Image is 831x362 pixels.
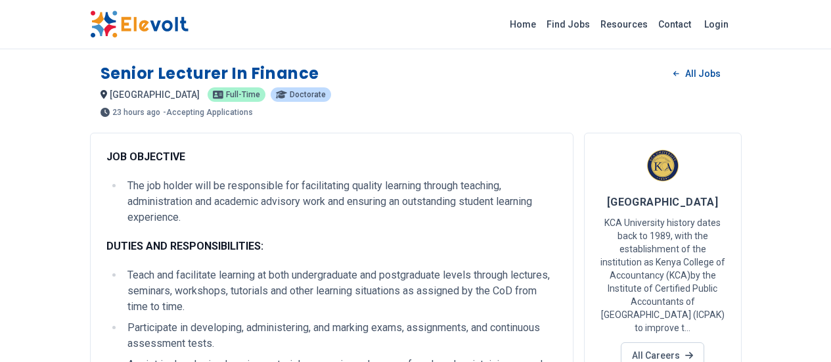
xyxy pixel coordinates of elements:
strong: JOB OBJECTIVE [106,150,185,163]
a: Login [696,11,736,37]
img: Elevolt [90,11,189,38]
li: The job holder will be responsible for facilitating quality learning through teaching, administra... [124,178,557,225]
a: Home [505,14,541,35]
a: All Jobs [663,64,730,83]
a: Find Jobs [541,14,595,35]
span: Full-time [226,91,260,99]
span: [GEOGRAPHIC_DATA] [110,89,200,100]
p: - Accepting Applications [163,108,253,116]
li: Teach and facilitate learning at both undergraduate and postgraduate levels through lectures, sem... [124,267,557,315]
a: Contact [653,14,696,35]
li: Participate in developing, administering, and marking exams, assignments, and continuous assessme... [124,320,557,351]
h1: Senior Lecturer in Finance [101,63,320,84]
span: [GEOGRAPHIC_DATA] [607,196,719,208]
span: 23 hours ago [112,108,160,116]
strong: DUTIES AND RESPONSIBILITIES: [106,240,263,252]
span: Doctorate [290,91,326,99]
img: KCA University [646,149,679,182]
p: KCA University history dates back to 1989, with the establishment of the institution as Kenya Col... [600,216,725,334]
a: Resources [595,14,653,35]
